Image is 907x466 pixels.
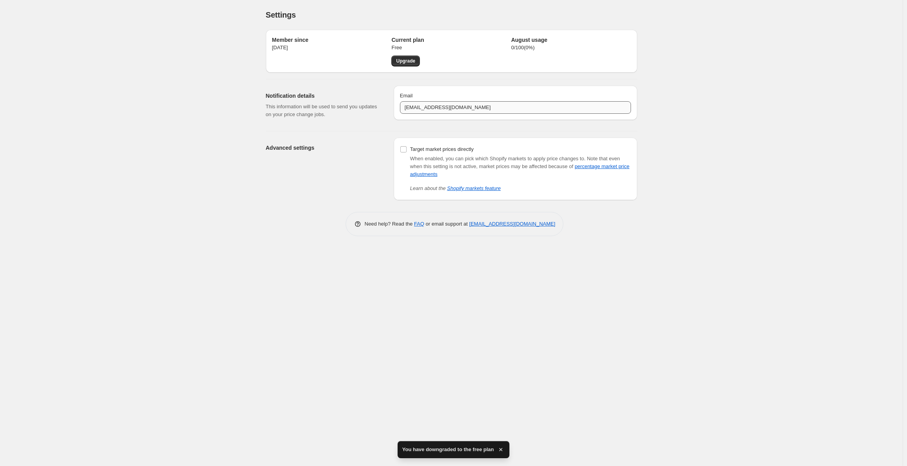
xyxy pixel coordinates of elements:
[266,11,296,19] span: Settings
[272,36,392,44] h2: Member since
[424,221,469,227] span: or email support at
[511,44,631,52] p: 0 / 100 ( 0 %)
[391,36,511,44] h2: Current plan
[266,144,381,152] h2: Advanced settings
[414,221,424,227] a: FAQ
[272,44,392,52] p: [DATE]
[410,156,586,161] span: When enabled, you can pick which Shopify markets to apply price changes to.
[400,93,413,99] span: Email
[396,58,415,64] span: Upgrade
[447,185,501,191] a: Shopify markets feature
[402,446,494,453] span: You have downgraded to the free plan
[266,92,381,100] h2: Notification details
[391,44,511,52] p: Free
[469,221,555,227] a: [EMAIL_ADDRESS][DOMAIN_NAME]
[410,185,501,191] i: Learn about the
[365,221,414,227] span: Need help? Read the
[511,36,631,44] h2: August usage
[410,146,474,152] span: Target market prices directly
[391,56,420,66] a: Upgrade
[410,156,629,177] span: Note that even when this setting is not active, market prices may be affected because of
[266,103,381,118] p: This information will be used to send you updates on your price change jobs.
